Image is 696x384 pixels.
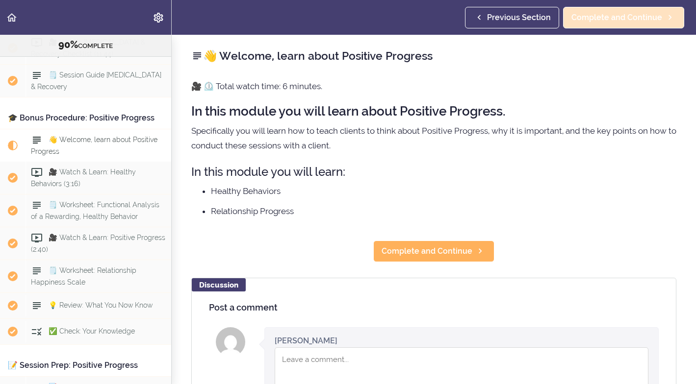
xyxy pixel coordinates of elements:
h2: 👋 Welcome, learn about Positive Progress [191,48,676,64]
a: Complete and Continue [563,7,684,28]
h4: Post a comment [209,303,659,312]
h2: In this module you will learn about Positive Progress. [191,104,676,119]
span: 🗒️ Session Guide [MEDICAL_DATA] & Recovery [31,71,161,90]
span: Previous Section [487,12,551,24]
li: Relationship Progress [211,205,676,217]
img: Lisa [216,327,245,357]
span: 🎥 Watch & Learn: Positive Progress (2:40) [31,234,165,253]
div: [PERSON_NAME] [275,335,337,346]
div: Discussion [192,278,246,291]
span: ✅ Check: Your Knowledge [49,327,135,335]
span: 90% [58,39,78,50]
span: 🎥 Watch & Learn: Healthy Behaviors (3:16) [31,168,136,187]
span: Complete and Continue [571,12,662,24]
a: Complete and Continue [373,240,494,262]
span: 🎥 Watch: [MEDICAL_DATA] & Recovery Checklist (11:44) [31,38,145,57]
svg: Back to course curriculum [6,12,18,24]
p: 🎥 ⏲️ Total watch time: 6 minutes. [191,79,676,94]
div: COMPLETE [12,39,159,51]
a: Previous Section [465,7,559,28]
span: 👋 Welcome, learn about Positive Progress [31,136,157,155]
span: 🗒️ Worksheet: Functional Analysis of a Rewarding, Healthy Behavior [31,201,159,220]
li: Healthy Behaviors [211,185,676,197]
p: Specifically you will learn how to teach clients to think about Positive Progress, why it is impo... [191,123,676,153]
span: 💡 Review: What You Now Know [49,301,153,309]
span: 🗒️ Worksheet: Relationship Happiness Scale [31,266,136,286]
span: Complete and Continue [382,245,472,257]
h3: In this module you will learn: [191,164,676,180]
svg: Settings Menu [153,12,164,24]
